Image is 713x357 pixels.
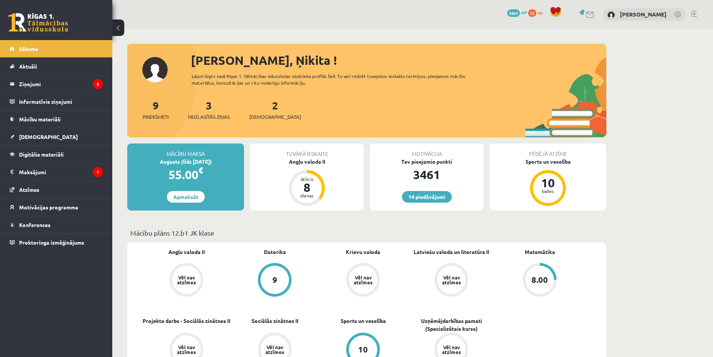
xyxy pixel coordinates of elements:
[250,158,364,166] div: Angļu valoda II
[250,143,364,158] div: Tuvākā ieskaite
[414,248,489,256] a: Latviešu valoda un literatūra II
[19,45,38,52] span: Sākums
[10,111,103,128] a: Mācību materiāli
[93,79,103,89] i: 3
[507,9,527,15] a: 3461 mP
[537,177,559,189] div: 10
[10,128,103,145] a: [DEMOGRAPHIC_DATA]
[272,276,277,284] div: 9
[192,73,479,86] div: Laipni lūgts savā Rīgas 1. Tālmācības vidusskolas skolnieka profilā. Šeit Tu vari redzēt tuvojošo...
[19,133,78,140] span: [DEMOGRAPHIC_DATA]
[10,75,103,93] a: Ziņojumi3
[19,93,103,110] legend: Informatīvie ziņojumi
[441,275,462,285] div: Vēl nav atzīmes
[620,10,667,18] a: [PERSON_NAME]
[19,116,61,122] span: Mācību materiāli
[296,181,318,193] div: 8
[358,345,368,354] div: 10
[168,248,205,256] a: Angļu valoda II
[188,113,230,121] span: Neizlasītās ziņas
[319,263,407,298] a: Vēl nav atzīmes
[143,317,230,325] a: Projekta darbs - Sociālās zinātnes II
[537,189,559,193] div: balles
[143,113,168,121] span: Priekšmeti
[370,143,484,158] div: Motivācija
[142,263,231,298] a: Vēl nav atzīmes
[19,186,39,193] span: Atzīmes
[10,234,103,251] a: Proktoringa izmēģinājums
[341,317,386,325] a: Sports un veselība
[525,248,555,256] a: Matemātika
[19,163,103,181] legend: Maksājumi
[8,13,68,32] a: Rīgas 1. Tālmācības vidusskola
[10,93,103,110] a: Informatīvie ziņojumi
[19,239,84,246] span: Proktoringa izmēģinājums
[507,9,520,17] span: 3461
[10,181,103,198] a: Atzīmes
[296,177,318,181] div: Atlicis
[93,167,103,177] i: 1
[127,158,244,166] div: Augusts (līdz [DATE])
[10,216,103,233] a: Konferences
[496,263,584,298] a: 8.00
[528,9,536,17] span: 72
[198,165,203,176] span: €
[528,9,546,15] a: 72 xp
[264,248,286,256] a: Datorika
[490,143,606,158] div: Pēdējā atzīme
[130,228,603,238] p: Mācību plāns 12.b1 JK klase
[19,151,64,158] span: Digitālie materiāli
[249,113,301,121] span: [DEMOGRAPHIC_DATA]
[249,99,301,121] a: 2[DEMOGRAPHIC_DATA]
[10,40,103,57] a: Sākums
[191,51,606,69] div: [PERSON_NAME], Ņikita !
[19,75,103,93] legend: Ziņojumi
[490,158,606,207] a: Sports un veselība 10 balles
[127,166,244,184] div: 55.00
[231,263,319,298] a: 9
[531,276,548,284] div: 8.00
[407,317,496,333] a: Uzņēmējdarbības pamati (Specializētais kurss)
[346,248,380,256] a: Krievu valoda
[188,99,230,121] a: 3Neizlasītās ziņas
[143,99,168,121] a: 9Priekšmeti
[441,345,462,354] div: Vēl nav atzīmes
[10,146,103,163] a: Digitālie materiāli
[490,158,606,166] div: Sports un veselība
[10,199,103,216] a: Motivācijas programma
[370,166,484,184] div: 3461
[19,204,78,211] span: Motivācijas programma
[353,275,374,285] div: Vēl nav atzīmes
[402,191,452,203] a: 14 piedāvājumi
[10,163,103,181] a: Maksājumi1
[176,275,197,285] div: Vēl nav atzīmes
[19,63,37,70] span: Aktuāli
[607,11,615,19] img: Ņikita Goļikovs
[370,158,484,166] div: Tev pieejamie punkti
[167,191,205,203] a: Apmaksāt
[407,263,496,298] a: Vēl nav atzīmes
[264,345,285,354] div: Vēl nav atzīmes
[10,58,103,75] a: Aktuāli
[176,345,197,354] div: Vēl nav atzīmes
[252,317,298,325] a: Sociālās zinātnes II
[19,221,51,228] span: Konferences
[521,9,527,15] span: mP
[250,158,364,207] a: Angļu valoda II Atlicis 8 dienas
[537,9,542,15] span: xp
[296,193,318,198] div: dienas
[127,143,244,158] div: Mācību maksa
